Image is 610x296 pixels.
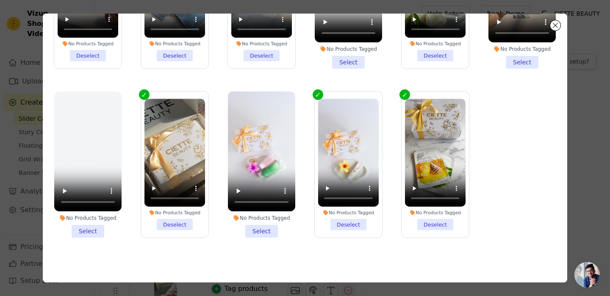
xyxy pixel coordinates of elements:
div: No Products Tagged [405,210,466,216]
div: No Products Tagged [315,46,382,53]
a: Open chat [574,262,600,288]
div: No Products Tagged [228,215,295,221]
div: No Products Tagged [144,41,205,47]
div: No Products Tagged [231,41,292,47]
div: No Products Tagged [405,41,466,47]
div: No Products Tagged [58,41,118,47]
div: No Products Tagged [144,210,205,216]
button: Close modal [550,20,560,30]
div: No Products Tagged [488,46,556,53]
div: No Products Tagged [318,210,379,216]
div: No Products Tagged [54,215,122,221]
